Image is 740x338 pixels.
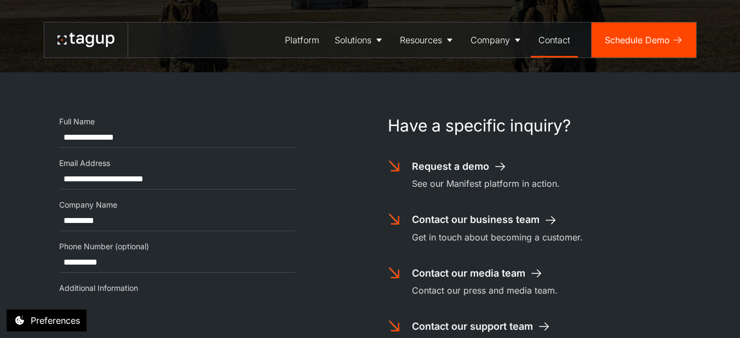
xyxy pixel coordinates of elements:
[412,319,551,334] a: Contact our support team
[471,33,510,47] div: Company
[412,159,489,174] div: Request a demo
[388,116,681,135] h1: Have a specific inquiry?
[592,22,696,58] a: Schedule Demo
[392,22,463,58] a: Resources
[412,284,558,297] div: Contact our press and media team.
[538,33,570,47] div: Contact
[59,241,296,252] div: Phone Number (optional)
[605,33,670,47] div: Schedule Demo
[327,22,392,58] a: Solutions
[412,266,543,280] a: Contact our media team
[31,314,80,327] div: Preferences
[285,33,319,47] div: Platform
[412,177,560,190] div: See our Manifest platform in action.
[463,22,531,58] a: Company
[59,283,296,294] div: Additional Information
[400,33,442,47] div: Resources
[412,213,558,227] a: Contact our business team
[335,33,371,47] div: Solutions
[59,158,296,169] div: Email Address
[531,22,578,58] a: Contact
[59,199,296,210] div: Company Name
[277,22,327,58] a: Platform
[412,213,540,227] div: Contact our business team
[412,159,507,174] a: Request a demo
[412,266,525,280] div: Contact our media team
[412,319,533,334] div: Contact our support team
[412,231,583,244] div: Get in touch about becoming a customer.
[59,116,296,127] div: Full Name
